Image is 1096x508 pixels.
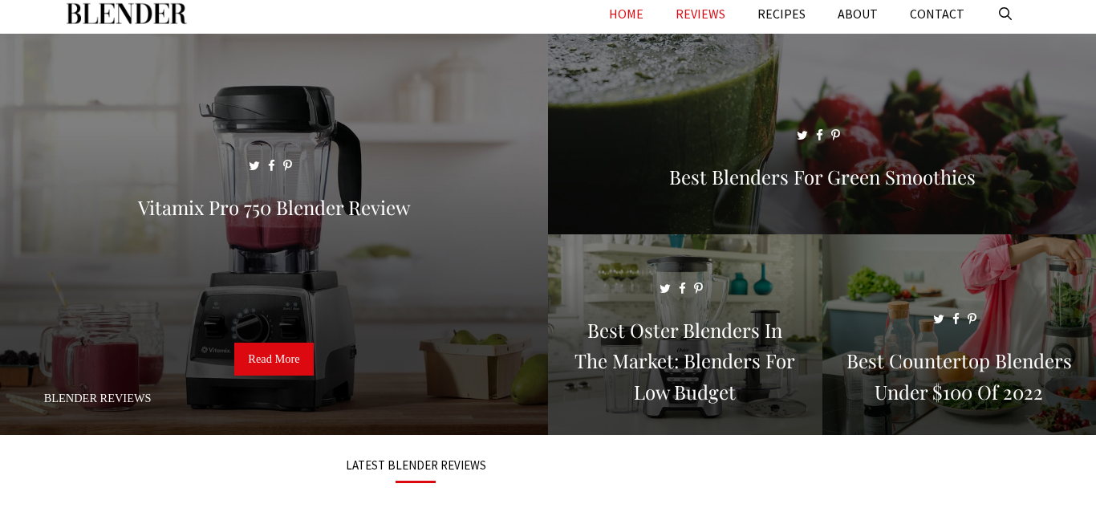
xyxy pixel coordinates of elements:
[234,343,313,376] a: Read More
[548,416,822,432] a: Best Oster Blenders in the Market: Blenders for Low Budget
[548,215,1096,231] a: Best Blenders for Green Smoothies
[87,459,745,471] h3: LATEST BLENDER REVIEWS
[44,392,152,404] a: Blender Reviews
